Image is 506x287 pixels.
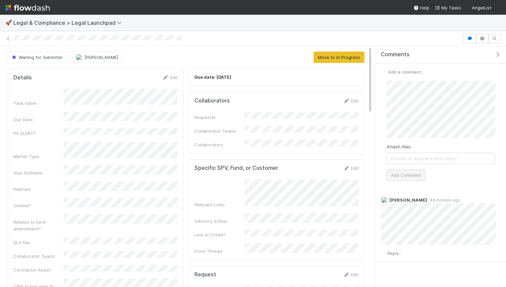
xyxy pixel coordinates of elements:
div: Help [413,4,429,11]
h5: Specific SPV, Fund, or Customer [194,165,278,171]
span: Comments [381,51,410,58]
div: DLS Fee [13,239,64,246]
img: avatar_d2b43477-63dc-4e62-be5b-6fdd450c05a1.png [494,5,501,11]
h5: Request [194,271,216,278]
div: Front Thread [194,248,245,255]
img: logo-inverted-e16ddd16eac7371096b0.svg [5,2,50,13]
div: Task name [13,100,64,106]
h5: Collaborators [194,97,230,104]
span: Waiting for Submitter [11,55,63,60]
span: Reply... [388,250,402,256]
a: Edit [343,98,359,103]
span: My Tasks [435,5,461,10]
a: Edit [343,272,359,277]
button: Waiting for Submitter [8,52,67,63]
a: Edit [162,75,178,80]
span: Choose or drag and drop file(s) [387,153,495,164]
div: Planned [13,186,64,193]
span: AngelList [472,5,491,10]
button: Add Comment [387,169,425,181]
a: Edit [343,165,359,171]
div: Hour Estimate [13,169,64,176]
span: 43 minutes ago [427,198,460,203]
div: Collaborators [194,141,245,148]
div: Ontime? [13,202,64,209]
button: Move to In Progress [314,52,364,63]
div: Advisory Status [194,218,245,224]
a: My Tasks [435,4,461,11]
strong: Due date: [DATE] [194,74,231,80]
span: 🚀 [5,20,12,25]
div: Contractor Assist [13,267,64,273]
div: Requester [194,114,245,121]
img: avatar_d2b43477-63dc-4e62-be5b-6fdd450c05a1.png [381,69,388,75]
div: Collaborator Teams [194,128,245,134]
div: Line of Credit? [194,231,245,238]
h5: Details [13,74,32,81]
span: Legal & Compliance > Legal Launchpad [13,19,125,26]
span: Add a comment... [388,69,424,75]
div: Collaborator Teams [13,253,64,260]
div: Due Date [13,116,64,123]
div: Relevant Links [194,201,245,208]
div: Relates to fund amendment? [13,219,64,232]
img: avatar_ba22fd42-677f-4b89-aaa3-073be741e398.png [381,197,388,203]
div: P0 ALERT? [13,130,64,137]
div: Matter Type [13,153,64,160]
img: avatar_d2b43477-63dc-4e62-be5b-6fdd450c05a1.png [381,250,388,257]
label: Attach files: [387,143,412,150]
span: [PERSON_NAME] [390,197,427,203]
